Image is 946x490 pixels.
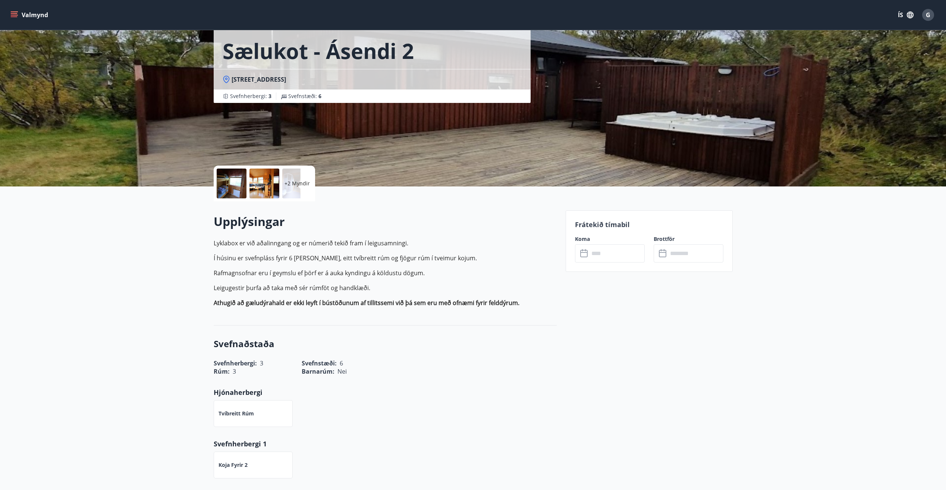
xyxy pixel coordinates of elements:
[926,11,930,19] span: G
[214,283,557,292] p: Leigugestir þurfa að taka með sér rúmföt og handklæði.
[894,8,918,22] button: ÍS
[214,268,557,277] p: Rafmagnsofnar eru í geymslu ef þörf er á auka kyndingu á köldustu dögum.
[223,37,414,65] h1: Sælukot - Ásendi 2
[214,239,557,248] p: Lyklabox er við aðalinngang og er númerið tekið fram í leigusamningi.
[214,299,519,307] strong: Athugið að gæludýrahald er ekki leyft í bústöðunum af tillitssemi við þá sem eru með ofnæmi fyrir...
[337,367,347,376] span: Nei
[288,92,321,100] span: Svefnstæði :
[919,6,937,24] button: G
[214,387,557,397] p: Hjónaherbergi
[219,410,254,417] p: Tvíbreitt rúm
[232,75,286,84] span: [STREET_ADDRESS]
[214,213,557,230] h2: Upplýsingar
[318,92,321,100] span: 6
[214,439,557,449] p: Svefnherbergi 1
[230,92,271,100] span: Svefnherbergi :
[233,367,236,376] span: 3
[285,180,310,187] p: +2 Myndir
[219,461,248,469] p: Koja fyrir 2
[214,337,557,350] h3: Svefnaðstaða
[214,367,230,376] span: Rúm :
[214,254,557,263] p: Í húsinu er svefnpláss fyrir 6 [PERSON_NAME], eitt tvíbreitt rúm og fjögur rúm í tveimur kojum.
[268,92,271,100] span: 3
[302,367,334,376] span: Barnarúm :
[575,220,723,229] p: Frátekið tímabil
[654,235,723,243] label: Brottför
[9,8,51,22] button: menu
[575,235,645,243] label: Koma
